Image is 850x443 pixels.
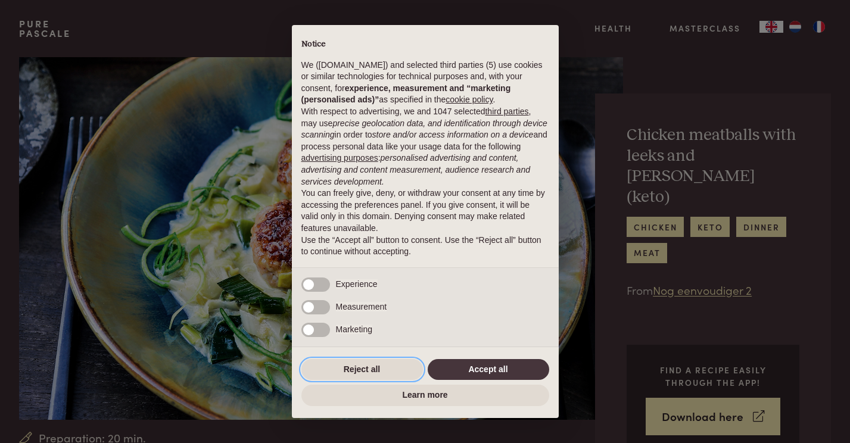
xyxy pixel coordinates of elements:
[301,60,549,106] p: We ([DOMAIN_NAME]) and selected third parties (5) use cookies or similar technologies for technic...
[446,95,493,104] a: cookie policy
[301,152,378,164] button: advertising purposes
[301,39,549,50] h2: Notice
[485,106,528,118] button: third parties
[301,106,549,188] p: With respect to advertising, we and 1047 selected , may use in order to and process personal data...
[428,359,549,380] button: Accept all
[301,83,511,105] strong: experience, measurement and “marketing (personalised ads)”
[336,325,372,334] span: Marketing
[301,359,423,380] button: Reject all
[336,279,378,289] span: Experience
[301,153,530,186] em: personalised advertising and content, advertising and content measurement, audience research and ...
[336,302,387,311] span: Measurement
[372,130,534,139] em: store and/or access information on a device
[301,118,547,140] em: precise geolocation data, and identification through device scanning
[301,188,549,234] p: You can freely give, deny, or withdraw your consent at any time by accessing the preferences pane...
[301,385,549,406] button: Learn more
[301,235,549,258] p: Use the “Accept all” button to consent. Use the “Reject all” button to continue without accepting.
